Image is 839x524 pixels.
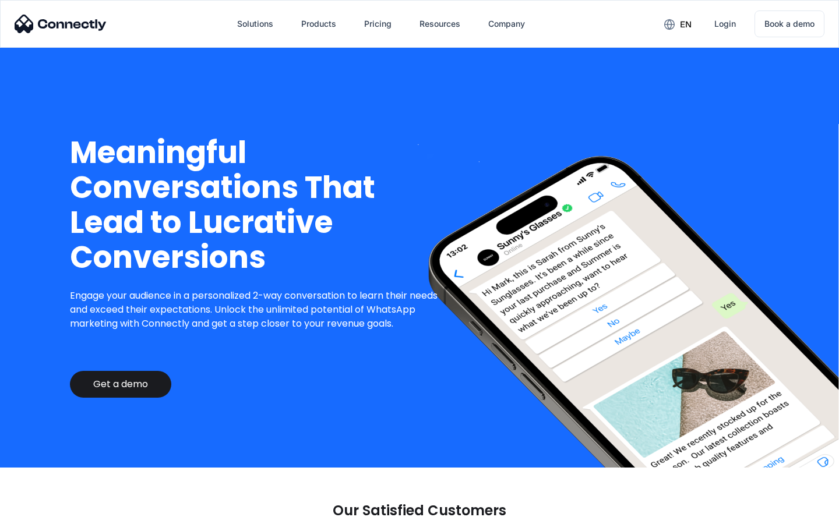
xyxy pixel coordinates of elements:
div: Solutions [228,10,283,38]
div: Resources [419,16,460,32]
h1: Meaningful Conversations That Lead to Lucrative Conversions [70,135,447,275]
a: Pricing [355,10,401,38]
img: Connectly Logo [15,15,107,33]
div: en [655,15,700,33]
div: Resources [410,10,470,38]
div: Company [488,16,525,32]
p: Engage your audience in a personalized 2-way conversation to learn their needs and exceed their e... [70,289,447,331]
a: Book a demo [755,10,824,37]
div: Get a demo [93,378,148,390]
aside: Language selected: English [12,504,70,520]
div: Pricing [364,16,392,32]
div: Company [479,10,534,38]
p: Our Satisfied Customers [333,502,506,519]
a: Login [705,10,745,38]
ul: Language list [23,504,70,520]
div: Products [292,10,346,38]
div: Solutions [237,16,273,32]
div: Products [301,16,336,32]
div: en [680,16,692,33]
a: Get a demo [70,371,171,398]
div: Login [714,16,736,32]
